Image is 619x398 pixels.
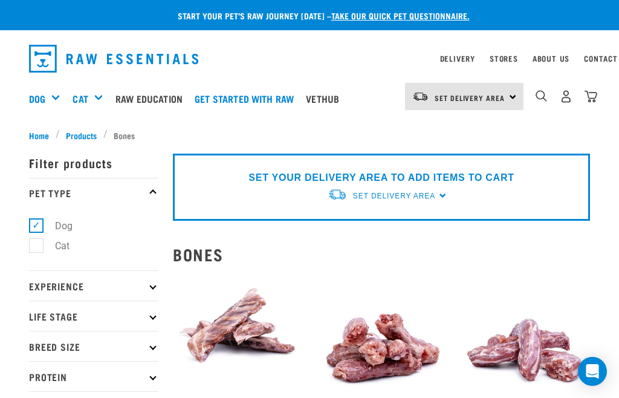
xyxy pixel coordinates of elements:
p: Breed Size [29,331,158,361]
a: Cat [73,91,88,106]
p: Protein [29,361,158,391]
h2: Bones [173,245,590,264]
a: Vethub [303,74,348,123]
span: Home [29,129,49,142]
a: Home [29,129,56,142]
p: SET YOUR DELIVERY AREA TO ADD ITEMS TO CART [248,171,514,185]
a: Stores [490,56,518,60]
img: home-icon@2x.png [585,90,597,103]
img: user.png [560,90,572,103]
p: Filter products [29,148,158,178]
a: take our quick pet questionnaire. [331,13,470,18]
a: Dog [29,91,45,106]
img: home-icon-1@2x.png [536,90,547,102]
div: Open Intercom Messenger [578,357,607,386]
nav: breadcrumbs [29,129,590,142]
p: Pet Type [29,178,158,208]
p: Life Stage [29,301,158,331]
nav: dropdown navigation [19,40,600,77]
label: Cat [36,238,74,253]
a: Products [60,129,103,142]
span: Set Delivery Area [353,192,435,200]
span: Set Delivery Area [435,96,505,100]
img: Raw Essentials Logo [29,45,198,73]
label: Dog [36,218,77,233]
img: van-moving.png [328,188,347,201]
a: About Us [533,56,569,60]
a: Contact [584,56,618,60]
a: Get started with Raw [192,74,303,123]
p: Experience [29,270,158,301]
a: Raw Education [112,74,192,123]
a: Delivery [440,56,475,60]
img: van-moving.png [412,91,429,102]
span: Products [66,129,97,142]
